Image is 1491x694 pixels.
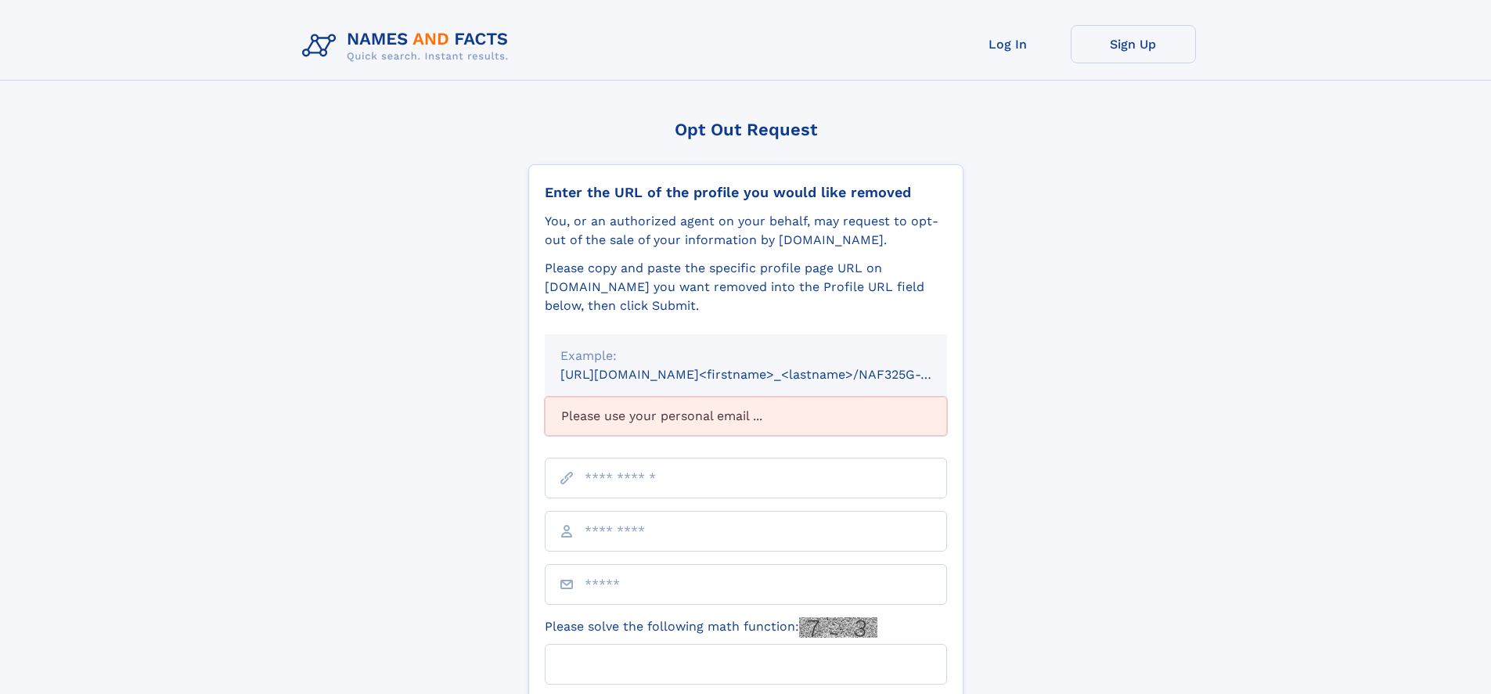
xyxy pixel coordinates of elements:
img: Logo Names and Facts [296,25,521,67]
a: Sign Up [1071,25,1196,63]
div: You, or an authorized agent on your behalf, may request to opt-out of the sale of your informatio... [545,212,947,250]
div: Please use your personal email ... [545,397,947,436]
div: Opt Out Request [528,120,963,139]
div: Please copy and paste the specific profile page URL on [DOMAIN_NAME] you want removed into the Pr... [545,259,947,315]
label: Please solve the following math function: [545,617,877,638]
a: Log In [945,25,1071,63]
div: Enter the URL of the profile you would like removed [545,184,947,201]
div: Example: [560,347,931,365]
small: [URL][DOMAIN_NAME]<firstname>_<lastname>/NAF325G-xxxxxxxx [560,367,977,382]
